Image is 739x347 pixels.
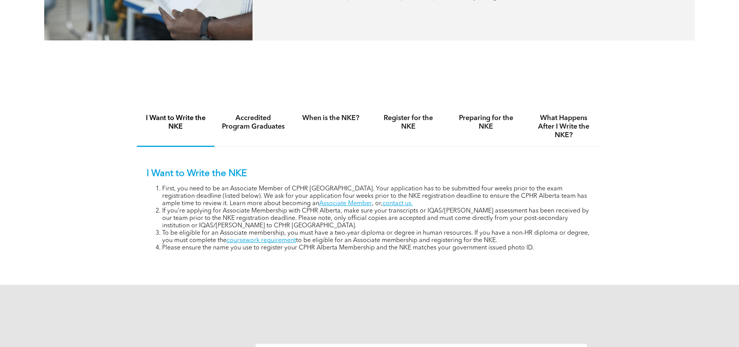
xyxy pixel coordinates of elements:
[144,114,208,131] h4: I Want to Write the NKE
[162,244,593,252] li: Please ensure the name you use to register your CPHR Alberta Membership and the NKE matches your ...
[382,201,413,207] a: contact us.
[532,114,595,139] h4: What Happens After I Write the NKE?
[299,114,363,122] h4: When is the NKE?
[377,114,440,131] h4: Register for the NKE
[227,237,296,244] a: coursework requirement
[162,230,593,244] li: To be eligible for an Associate membership, you must have a two-year diploma or degree in human r...
[454,114,518,131] h4: Preparing for the NKE
[222,114,285,131] h4: Accredited Program Graduates
[147,168,593,180] p: I Want to Write the NKE
[162,208,593,230] li: If you’re applying for Associate Membership with CPHR Alberta, make sure your transcripts or IQAS...
[319,201,372,207] a: Associate Member
[162,185,593,208] li: First, you need to be an Associate Member of CPHR [GEOGRAPHIC_DATA]. Your application has to be s...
